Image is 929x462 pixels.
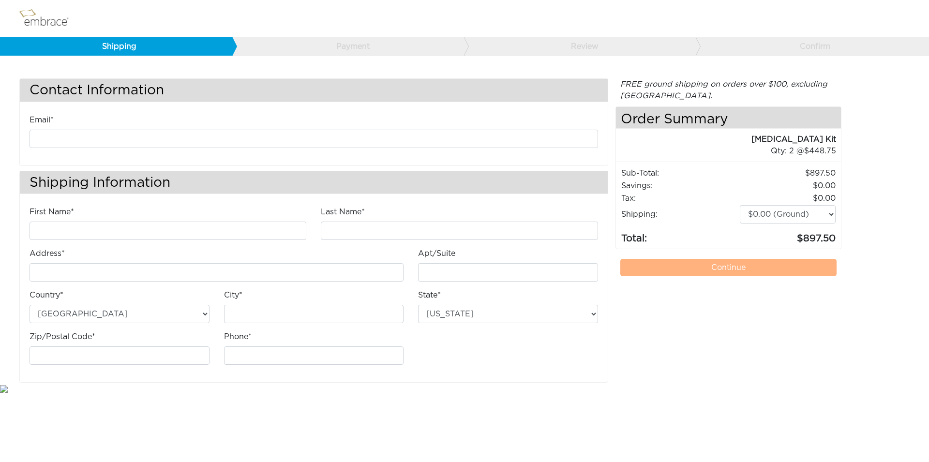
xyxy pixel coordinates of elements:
[30,289,63,301] label: Country*
[30,248,65,259] label: Address*
[621,205,739,224] td: Shipping:
[739,179,836,192] td: 0.00
[224,289,242,301] label: City*
[464,37,696,56] a: Review
[20,171,608,194] h3: Shipping Information
[620,259,837,276] a: Continue
[695,37,928,56] a: Confirm
[804,147,836,155] span: 448.75
[20,79,608,102] h3: Contact Information
[232,37,464,56] a: Payment
[17,6,80,30] img: logo.png
[321,206,365,218] label: Last Name*
[628,145,837,157] div: 2 @
[616,134,837,145] div: [MEDICAL_DATA] Kit
[739,167,836,179] td: 897.50
[739,224,836,246] td: 897.50
[615,78,842,102] div: FREE ground shipping on orders over $100, excluding [GEOGRAPHIC_DATA].
[739,192,836,205] td: 0.00
[621,224,739,246] td: Total:
[30,331,95,343] label: Zip/Postal Code*
[30,206,74,218] label: First Name*
[30,114,54,126] label: Email*
[621,192,739,205] td: Tax:
[621,179,739,192] td: Savings :
[616,107,841,129] h4: Order Summary
[418,289,441,301] label: State*
[224,331,252,343] label: Phone*
[621,167,739,179] td: Sub-Total:
[418,248,455,259] label: Apt/Suite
